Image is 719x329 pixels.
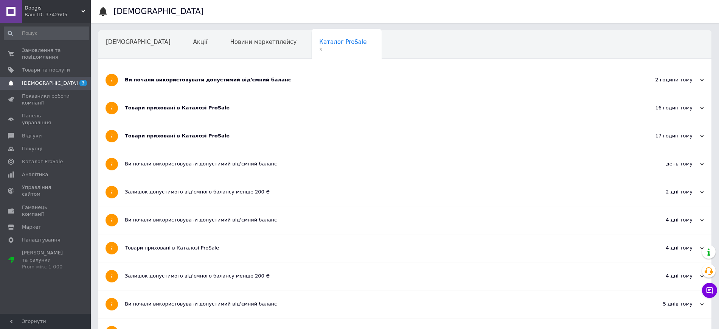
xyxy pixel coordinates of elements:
div: Ви почали використовувати допустимий від'ємний баланс [125,76,628,83]
span: [DEMOGRAPHIC_DATA] [22,80,78,87]
span: Покупці [22,145,42,152]
div: Ваш ID: 3742605 [25,11,91,18]
span: Doogis [25,5,81,11]
span: Аналітика [22,171,48,178]
div: 2 години тому [628,76,704,83]
div: Товари приховані в Каталозі ProSale [125,245,628,251]
h1: [DEMOGRAPHIC_DATA] [113,7,204,16]
span: Відгуки [22,133,42,139]
div: Товари приховані в Каталозі ProSale [125,104,628,111]
span: 3 [319,47,366,53]
div: 16 годин тому [628,104,704,111]
div: Товари приховані в Каталозі ProSale [125,133,628,139]
span: [PERSON_NAME] та рахунки [22,249,70,270]
div: Ви почали використовувати допустимий від'ємний баланс [125,301,628,307]
div: 2 дні тому [628,189,704,195]
div: Ви почали використовувати допустимий від'ємний баланс [125,217,628,223]
div: 4 дні тому [628,217,704,223]
span: Новини маркетплейсу [230,39,297,45]
div: Залишок допустимого від'ємного балансу менше 200 ₴ [125,273,628,279]
div: Prom мікс 1 000 [22,264,70,270]
span: Управління сайтом [22,184,70,198]
span: 3 [79,80,87,86]
span: Маркет [22,224,41,231]
span: Показники роботи компанії [22,93,70,106]
input: Пошук [4,27,89,40]
button: Чат з покупцем [702,283,717,298]
div: день тому [628,161,704,167]
span: Акції [193,39,208,45]
span: [DEMOGRAPHIC_DATA] [106,39,171,45]
span: Гаманець компанії [22,204,70,218]
div: Залишок допустимого від'ємного балансу менше 200 ₴ [125,189,628,195]
span: Налаштування [22,237,61,243]
div: 4 дні тому [628,273,704,279]
div: 4 дні тому [628,245,704,251]
span: Замовлення та повідомлення [22,47,70,61]
div: 17 годин тому [628,133,704,139]
div: Ви почали використовувати допустимий від'ємний баланс [125,161,628,167]
span: Панель управління [22,112,70,126]
span: Каталог ProSale [319,39,366,45]
div: 5 днів тому [628,301,704,307]
span: Товари та послуги [22,67,70,73]
span: Каталог ProSale [22,158,63,165]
